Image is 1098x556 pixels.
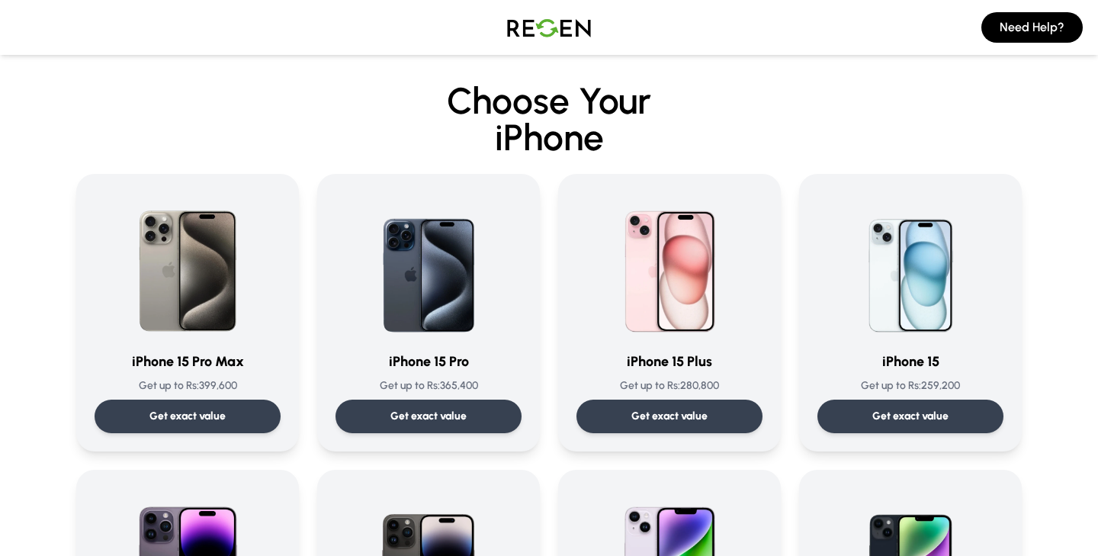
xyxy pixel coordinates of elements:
[817,351,1003,372] h3: iPhone 15
[872,409,949,424] p: Get exact value
[596,192,743,339] img: iPhone 15 Plus
[76,119,1022,156] span: iPhone
[95,378,281,394] p: Get up to Rs: 399,600
[390,409,467,424] p: Get exact value
[149,409,226,424] p: Get exact value
[631,409,708,424] p: Get exact value
[837,192,984,339] img: iPhone 15
[335,351,522,372] h3: iPhone 15 Pro
[447,79,651,123] span: Choose Your
[817,378,1003,394] p: Get up to Rs: 259,200
[335,378,522,394] p: Get up to Rs: 365,400
[981,12,1083,43] button: Need Help?
[576,378,762,394] p: Get up to Rs: 280,800
[95,351,281,372] h3: iPhone 15 Pro Max
[496,6,602,49] img: Logo
[576,351,762,372] h3: iPhone 15 Plus
[355,192,502,339] img: iPhone 15 Pro
[114,192,261,339] img: iPhone 15 Pro Max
